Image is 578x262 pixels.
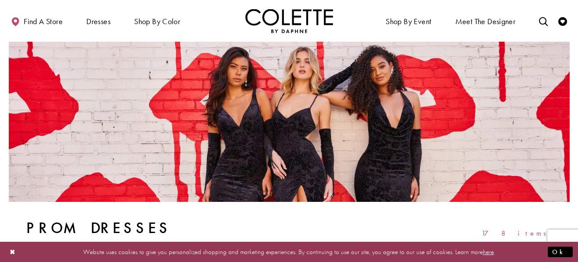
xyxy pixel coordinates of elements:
p: Website uses cookies to give you personalized shopping and marketing experiences. By continuing t... [63,246,515,258]
span: 178 items [482,230,552,237]
button: Submit Dialog [548,246,573,257]
button: Close Dialog [5,244,20,259]
h1: Prom Dresses [26,219,171,237]
a: here [483,247,494,256]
